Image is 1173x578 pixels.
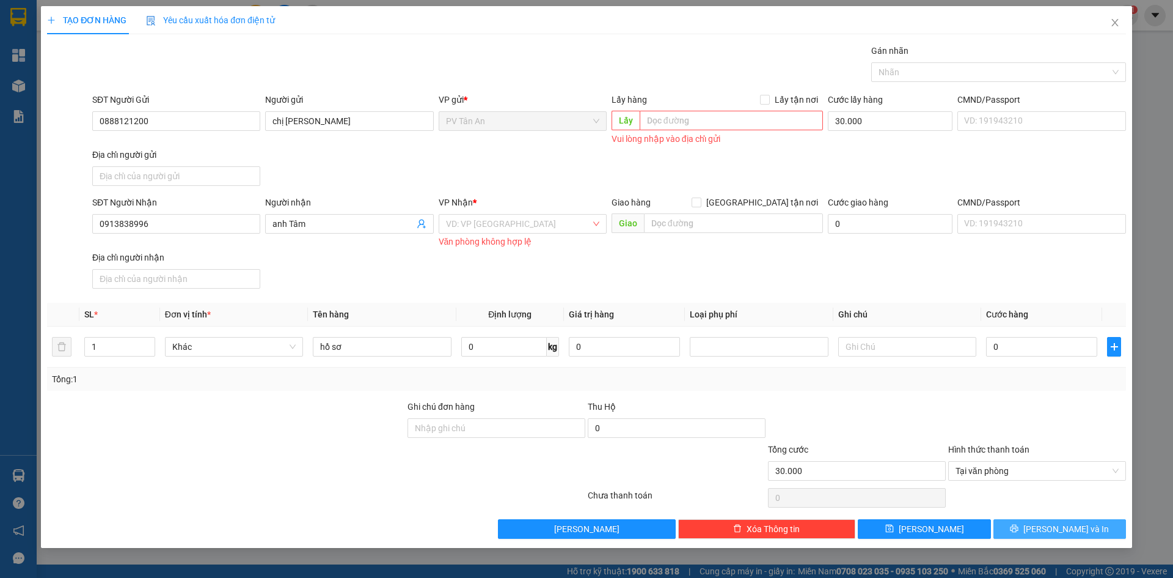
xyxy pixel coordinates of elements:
div: Tổng: 1 [52,372,453,386]
div: Người nhận [265,196,433,209]
span: plus [47,16,56,24]
button: Close [1098,6,1132,40]
span: VP Nhận [439,198,473,207]
input: Địa chỉ của người nhận [92,269,260,289]
input: Dọc đường [640,111,823,130]
div: CMND/Passport [957,196,1125,209]
span: Lấy hàng [612,95,647,105]
span: Thu Hộ [588,402,616,412]
span: Lấy tận nơi [770,93,823,106]
span: delete [733,524,742,534]
span: user-add [417,219,426,229]
span: Lấy [612,111,640,130]
span: Giao hàng [612,198,651,207]
div: Địa chỉ người gửi [92,148,260,161]
span: Xóa Thông tin [747,522,800,536]
th: Loại phụ phí [685,303,833,327]
div: Văn phòng không hợp lệ [439,235,607,249]
label: Ghi chú đơn hàng [407,402,475,412]
button: printer[PERSON_NAME] và In [993,519,1126,539]
span: [PERSON_NAME] [554,522,619,536]
span: [PERSON_NAME] và In [1023,522,1109,536]
span: Tại văn phòng [956,462,1119,480]
span: Yêu cầu xuất hóa đơn điện tử [146,15,275,25]
span: Tổng cước [768,445,808,454]
label: Hình thức thanh toán [948,445,1029,454]
span: PV Tân An [446,112,599,130]
input: Địa chỉ của người gửi [92,166,260,186]
div: CMND/Passport [957,93,1125,106]
span: plus [1108,342,1120,352]
div: Người gửi [265,93,433,106]
span: save [885,524,894,534]
span: printer [1010,524,1018,534]
span: [GEOGRAPHIC_DATA] tận nơi [701,196,823,209]
input: Cước giao hàng [828,214,952,234]
div: Vui lòng nhập vào địa chỉ gửi [612,132,823,146]
div: Địa chỉ người nhận [92,251,260,264]
button: deleteXóa Thông tin [678,519,856,539]
span: SL [84,309,94,319]
span: [PERSON_NAME] [899,522,964,536]
input: 0 [569,337,680,357]
span: kg [547,337,559,357]
img: icon [146,16,156,26]
span: Cước hàng [986,309,1028,319]
input: Dọc đường [644,213,823,233]
div: SĐT Người Gửi [92,93,260,106]
div: Chưa thanh toán [586,489,767,510]
span: Tên hàng [313,309,349,319]
input: VD: Bàn, Ghế [313,337,451,357]
span: close [1110,18,1120,28]
th: Ghi chú [833,303,981,327]
button: [PERSON_NAME] [498,519,676,539]
label: Cước giao hàng [828,198,888,207]
label: Cước lấy hàng [828,95,883,105]
span: Giá trị hàng [569,309,614,319]
button: save[PERSON_NAME] [858,519,990,539]
button: plus [1107,337,1120,357]
label: Gán nhãn [871,46,908,56]
span: Đơn vị tính [165,309,211,319]
span: TẠO ĐƠN HÀNG [47,15,126,25]
span: Khác [172,338,296,356]
input: Ghi chú đơn hàng [407,418,585,438]
input: Cước lấy hàng [828,111,952,131]
span: Định lượng [488,309,532,319]
div: VP gửi [439,93,607,106]
input: Ghi Chú [838,337,976,357]
span: Giao [612,213,644,233]
button: delete [52,337,71,357]
div: SĐT Người Nhận [92,196,260,209]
